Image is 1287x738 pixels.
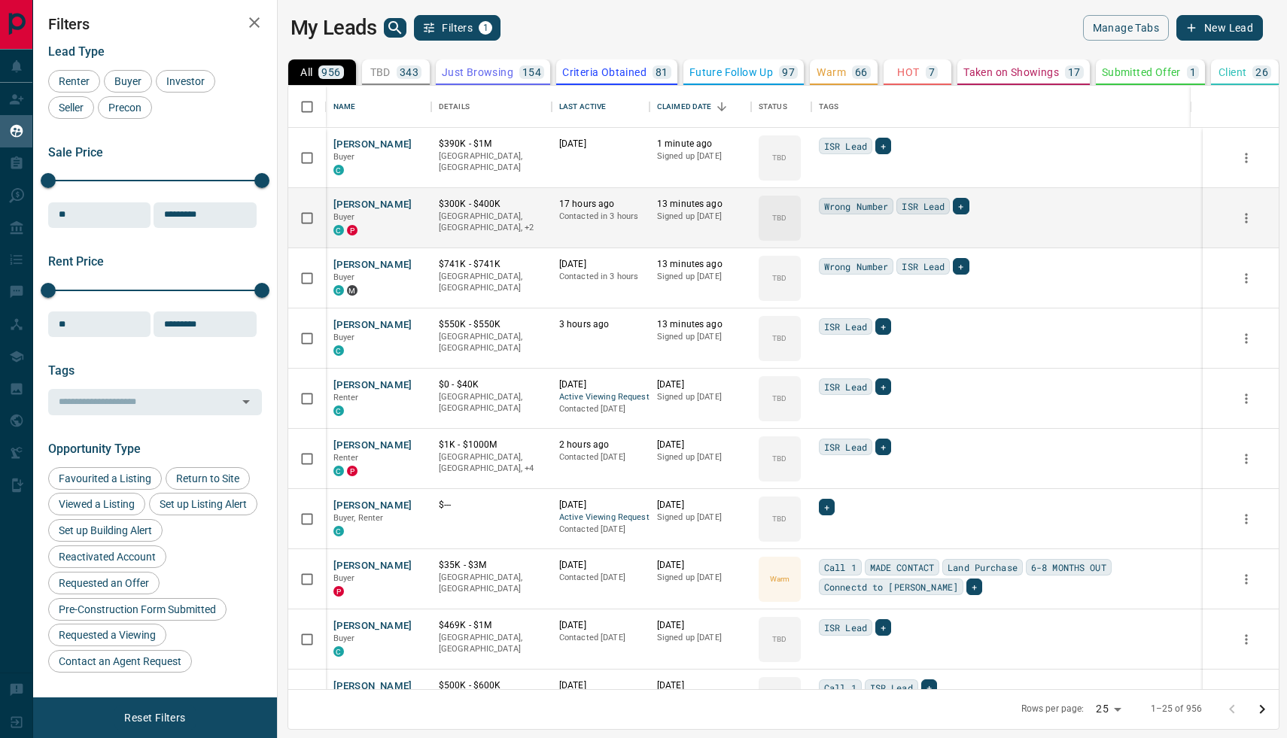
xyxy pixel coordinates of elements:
p: $390K - $1M [439,138,544,150]
div: condos.ca [333,345,344,356]
div: Details [431,86,552,128]
div: Return to Site [166,467,250,490]
div: + [966,579,982,595]
span: ISR Lead [824,319,867,334]
p: 13 minutes ago [657,258,744,271]
span: Call 1 [824,560,856,575]
div: property.ca [333,586,344,597]
span: Wrong Number [824,259,889,274]
p: 1 minute ago [657,138,744,150]
div: condos.ca [333,466,344,476]
span: Land Purchase [948,560,1018,575]
div: Viewed a Listing [48,493,145,515]
p: 97 [782,67,795,77]
span: 1 [480,23,491,33]
div: Buyer [104,70,152,93]
button: more [1235,568,1258,591]
p: [DATE] [657,619,744,632]
p: $300K - $400K [439,198,544,211]
div: + [921,679,937,696]
span: Buyer [333,212,355,222]
div: property.ca [347,466,357,476]
span: Return to Site [171,472,245,484]
button: New Lead [1176,15,1263,41]
div: condos.ca [333,405,344,416]
p: Contacted [DATE] [559,524,642,536]
p: 17 hours ago [559,198,642,211]
span: Sale Price [48,145,103,159]
div: + [953,198,969,214]
span: Connectd to [PERSON_NAME] [824,579,958,594]
div: condos.ca [333,526,344,536]
div: condos.ca [333,646,344,657]
p: [GEOGRAPHIC_DATA], [GEOGRAPHIC_DATA] [439,271,544,294]
p: Contacted in 3 hours [559,211,642,223]
p: Rows per page: [1021,703,1085,715]
button: [PERSON_NAME] [333,439,412,453]
button: Go to next page [1247,694,1277,724]
span: Buyer [333,633,355,643]
p: 2 hours ago [559,439,642,451]
span: Reactivated Account [53,551,161,563]
button: [PERSON_NAME] [333,619,412,633]
p: All [300,67,312,77]
p: Signed up [DATE] [657,512,744,524]
span: Wrong Number [824,199,889,214]
div: mrloft.ca [347,285,357,296]
p: [GEOGRAPHIC_DATA], [GEOGRAPHIC_DATA] [439,572,544,595]
p: TBD [772,513,786,524]
div: condos.ca [333,285,344,296]
p: 1–25 of 956 [1151,703,1202,715]
span: Investor [161,75,210,87]
p: Signed up [DATE] [657,451,744,463]
div: Tags [811,86,1203,128]
div: Pre-Construction Form Submitted [48,598,227,621]
p: $35K - $3M [439,559,544,572]
p: $500K - $600K [439,679,544,692]
p: 7 [929,67,935,77]
p: 66 [855,67,868,77]
span: + [881,379,886,394]
p: Taken on Showings [963,67,1059,77]
p: Contacted in 3 hours [559,271,642,283]
span: Favourited a Listing [53,472,157,484]
p: 154 [522,67,541,77]
div: condos.ca [333,225,344,235]
span: ISR Lead [824,439,867,454]
span: Active Viewing Request [559,391,642,404]
p: 1 [1190,67,1196,77]
button: more [1235,327,1258,350]
button: [PERSON_NAME] [333,198,412,212]
span: Call 1 [824,680,856,695]
p: Submitted Offer [1102,67,1181,77]
p: $550K - $550K [439,318,544,331]
p: [DATE] [657,679,744,692]
p: Contacted [DATE] [559,403,642,415]
div: Name [333,86,356,128]
p: Warm [770,573,790,585]
div: + [953,258,969,275]
p: 81 [656,67,668,77]
span: Buyer [109,75,147,87]
button: [PERSON_NAME] [333,679,412,694]
p: [DATE] [559,679,642,692]
span: + [958,199,963,214]
p: Signed up [DATE] [657,271,744,283]
button: more [1235,147,1258,169]
button: more [1235,448,1258,470]
p: North York, East End, Midtown | Central, Toronto [439,451,544,475]
button: Sort [711,96,732,117]
p: Contacted [DATE] [559,572,642,584]
span: Requested an Offer [53,577,154,589]
div: Name [326,86,431,128]
span: ISR Lead [824,620,867,635]
p: Signed up [DATE] [657,572,744,584]
p: [DATE] [657,499,744,512]
h2: Filters [48,15,262,33]
p: [DATE] [559,499,642,512]
p: 956 [321,67,340,77]
button: [PERSON_NAME] [333,318,412,333]
p: 343 [400,67,418,77]
button: more [1235,207,1258,229]
span: Tags [48,363,75,378]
